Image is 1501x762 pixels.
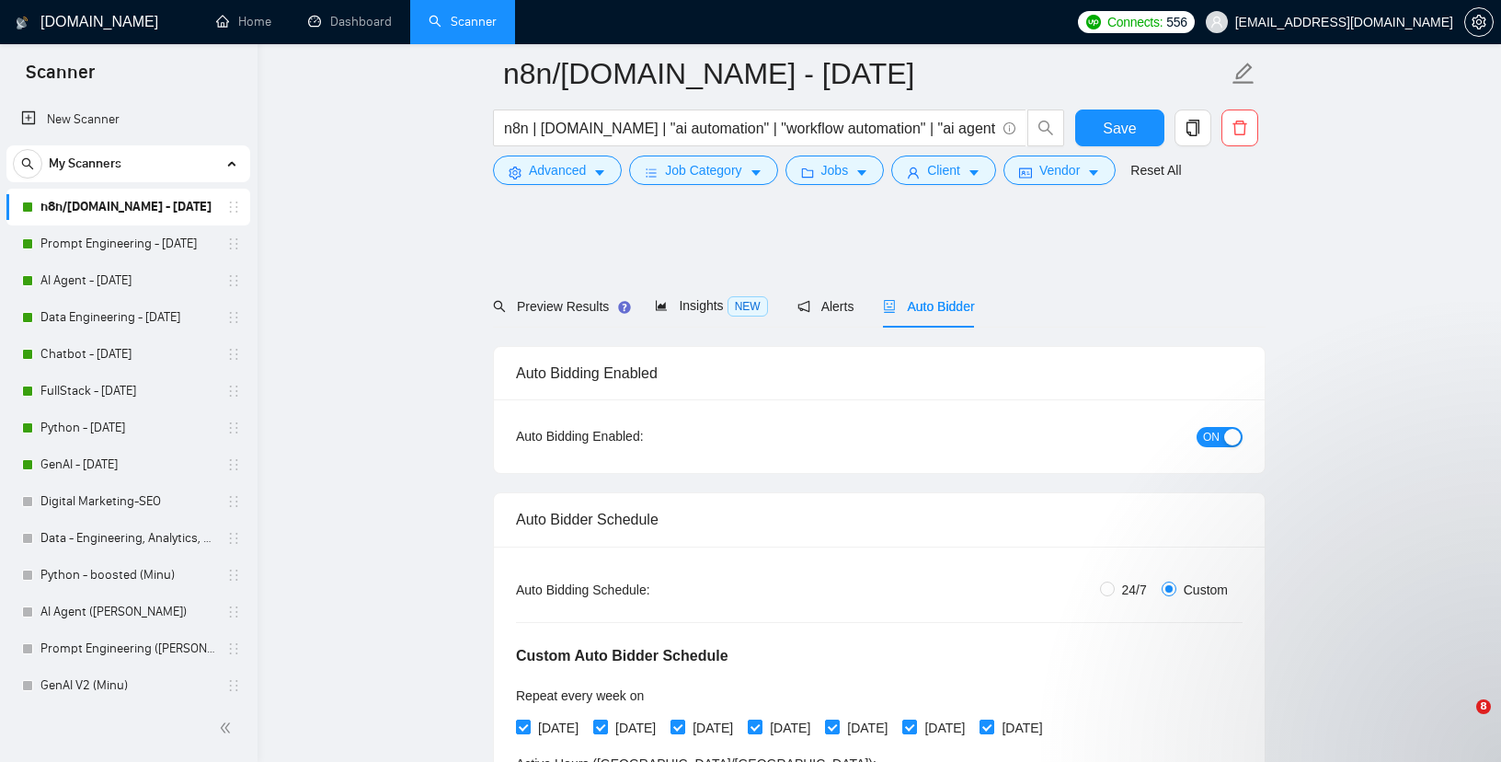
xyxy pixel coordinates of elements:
img: upwork-logo.png [1086,15,1101,29]
span: double-left [219,719,237,737]
span: Preview Results [493,299,625,314]
span: [DATE] [608,718,663,738]
div: Tooltip anchor [616,299,633,316]
span: Client [927,160,960,180]
a: Python - boosted (Minu) [40,557,215,594]
span: Advanced [529,160,586,180]
button: folderJobscaret-down [785,156,885,185]
a: FullStack - [DATE] [40,373,215,410]
a: GenAI - [DATE] [40,446,215,483]
a: Digital Marketing-SEO [40,483,215,520]
span: delete [1222,120,1257,136]
span: holder [226,678,241,693]
a: Chatbot - [DATE] [40,336,215,373]
button: idcardVendorcaret-down [1003,156,1116,185]
span: setting [509,166,521,179]
a: Data - Engineering, Analytics, Warehousing - Final (Minu) [40,520,215,557]
iframe: Intercom live chat [1438,699,1483,744]
a: AI Agent ([PERSON_NAME]) [40,594,215,630]
span: idcard [1019,166,1032,179]
a: homeHome [216,14,271,29]
span: caret-down [968,166,980,179]
span: holder [226,457,241,472]
a: setting [1464,15,1494,29]
span: holder [226,605,241,619]
span: setting [1465,15,1493,29]
span: Job Category [665,160,741,180]
a: searchScanner [429,14,497,29]
span: info-circle [1003,122,1015,134]
div: Auto Bidder Schedule [516,493,1243,546]
span: holder [226,494,241,509]
button: search [13,149,42,179]
a: Prompt Engineering ([PERSON_NAME]) [40,630,215,667]
a: Python - [DATE] [40,410,215,446]
span: bars [645,166,658,179]
h5: Custom Auto Bidder Schedule [516,645,728,667]
button: userClientcaret-down [891,156,996,185]
span: holder [226,200,241,214]
span: caret-down [593,166,606,179]
input: Scanner name... [503,51,1228,97]
span: [DATE] [917,718,972,738]
a: GenAI V2 (Minu) [40,667,215,704]
span: NEW [728,296,768,317]
span: holder [226,237,241,251]
span: 8 [1476,699,1491,714]
span: holder [226,531,241,546]
span: ON [1203,427,1220,447]
span: [DATE] [762,718,818,738]
span: 556 [1166,12,1186,32]
span: caret-down [750,166,762,179]
span: Vendor [1039,160,1080,180]
span: My Scanners [49,145,121,182]
span: copy [1175,120,1210,136]
a: AI Agent - [DATE] [40,262,215,299]
a: n8n/[DOMAIN_NAME] - [DATE] [40,189,215,225]
span: Insights [655,298,767,313]
div: Auto Bidding Schedule: [516,580,758,600]
span: 24/7 [1115,580,1154,600]
span: caret-down [1087,166,1100,179]
span: Connects: [1107,12,1163,32]
span: [DATE] [840,718,895,738]
span: holder [226,421,241,435]
span: [DATE] [685,718,740,738]
span: search [493,300,506,313]
button: setting [1464,7,1494,37]
input: Search Freelance Jobs... [504,117,995,140]
span: search [14,157,41,170]
span: holder [226,641,241,656]
span: Custom [1176,580,1235,600]
a: dashboardDashboard [308,14,392,29]
span: holder [226,310,241,325]
button: search [1027,110,1064,146]
div: Auto Bidding Enabled [516,347,1243,399]
a: Reset All [1130,160,1181,180]
span: holder [226,273,241,288]
span: Auto Bidder [883,299,974,314]
img: logo [16,8,29,38]
span: search [1028,120,1063,136]
span: robot [883,300,896,313]
span: Alerts [797,299,854,314]
span: user [907,166,920,179]
button: Save [1075,110,1164,146]
span: holder [226,384,241,398]
span: holder [226,568,241,583]
button: copy [1174,110,1211,146]
div: Auto Bidding Enabled: [516,426,758,446]
a: Prompt Engineering - [DATE] [40,225,215,262]
span: user [1210,16,1223,29]
span: notification [797,300,810,313]
span: Scanner [11,59,109,98]
a: New Scanner [21,101,235,138]
a: Data Engineering - [DATE] [40,299,215,336]
button: barsJob Categorycaret-down [629,156,777,185]
span: area-chart [655,299,668,312]
span: [DATE] [531,718,586,738]
span: [DATE] [994,718,1049,738]
span: Save [1103,117,1136,140]
li: New Scanner [6,101,250,138]
span: holder [226,347,241,362]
